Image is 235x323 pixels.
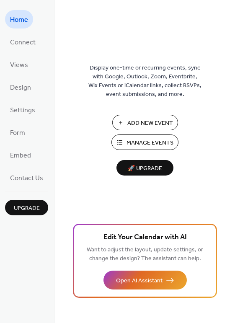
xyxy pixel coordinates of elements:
span: Want to adjust the layout, update settings, or change the design? The assistant can help. [87,244,203,264]
span: Open AI Assistant [116,276,163,285]
span: Display one-time or recurring events, sync with Google, Outlook, Zoom, Eventbrite, Wix Events or ... [88,64,201,99]
span: Views [10,59,28,72]
span: Embed [10,149,31,163]
span: Design [10,81,31,95]
a: Contact Us [5,168,48,187]
span: Manage Events [127,139,173,147]
span: Upgrade [14,204,40,213]
span: Connect [10,36,36,49]
button: Open AI Assistant [103,271,187,289]
button: Upgrade [5,200,48,215]
span: 🚀 Upgrade [121,163,168,174]
span: Form [10,127,25,140]
span: Settings [10,104,35,117]
span: Edit Your Calendar with AI [103,232,187,243]
span: Home [10,13,28,27]
span: Add New Event [127,119,173,128]
button: Manage Events [111,134,178,150]
button: 🚀 Upgrade [116,160,173,176]
a: Form [5,123,30,142]
a: Settings [5,101,40,119]
button: Add New Event [112,115,178,130]
a: Design [5,78,36,96]
a: Views [5,55,33,74]
span: Contact Us [10,172,43,185]
a: Embed [5,146,36,164]
a: Connect [5,33,41,51]
a: Home [5,10,33,28]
